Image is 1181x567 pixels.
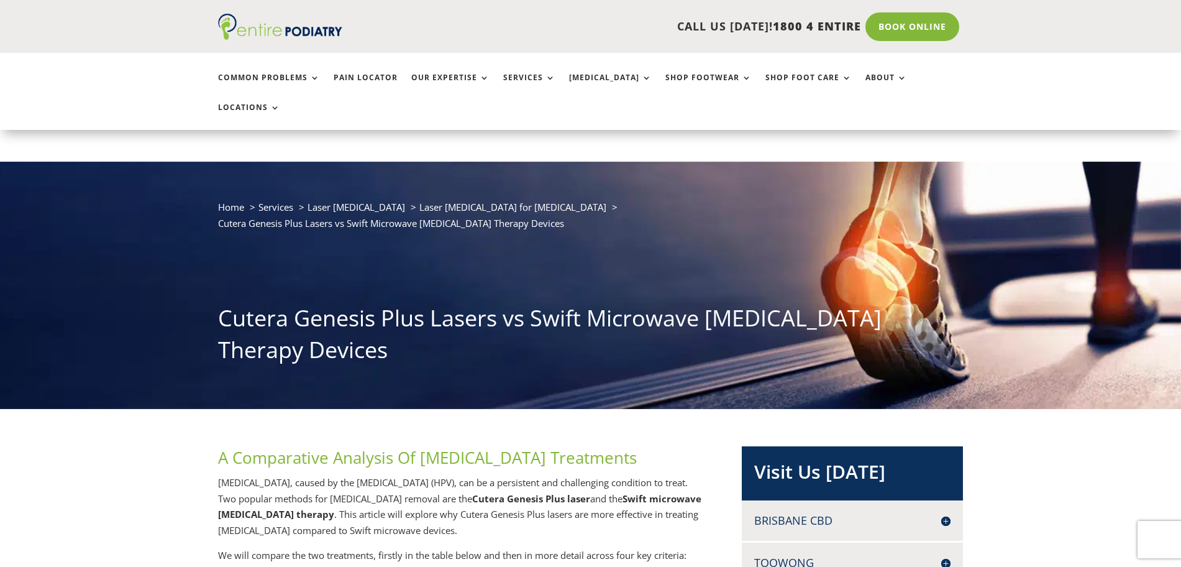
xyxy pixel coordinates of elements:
p: CALL US [DATE]! [390,19,861,35]
a: Our Expertise [411,73,490,100]
h1: Cutera Genesis Plus Lasers vs Swift Microwave [MEDICAL_DATA] Therapy Devices [218,303,964,372]
a: Shop Foot Care [765,73,852,100]
nav: breadcrumb [218,199,964,241]
a: Laser [MEDICAL_DATA] for [MEDICAL_DATA] [419,201,606,213]
a: [MEDICAL_DATA] [569,73,652,100]
span: Cutera Genesis Plus Lasers vs Swift Microwave [MEDICAL_DATA] Therapy Devices [218,217,564,229]
h2: Visit Us [DATE] [754,459,951,491]
p: [MEDICAL_DATA], caused by the [MEDICAL_DATA] (HPV), can be a persistent and challenging condition... [218,475,701,548]
span: A Comparative Analysis Of [MEDICAL_DATA] Treatments [218,446,637,469]
a: Entire Podiatry [218,30,342,42]
h4: Brisbane CBD [754,513,951,528]
a: Services [258,201,293,213]
a: Pain Locator [334,73,398,100]
a: Locations [218,103,280,130]
strong: Cutera Genesis Plus laser [472,492,590,505]
a: Laser [MEDICAL_DATA] [308,201,405,213]
a: Services [503,73,555,100]
a: Home [218,201,244,213]
a: Shop Footwear [665,73,752,100]
a: Book Online [865,12,959,41]
a: Common Problems [218,73,320,100]
span: 1800 4 ENTIRE [773,19,861,34]
a: About [865,73,907,100]
img: logo (1) [218,14,342,40]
